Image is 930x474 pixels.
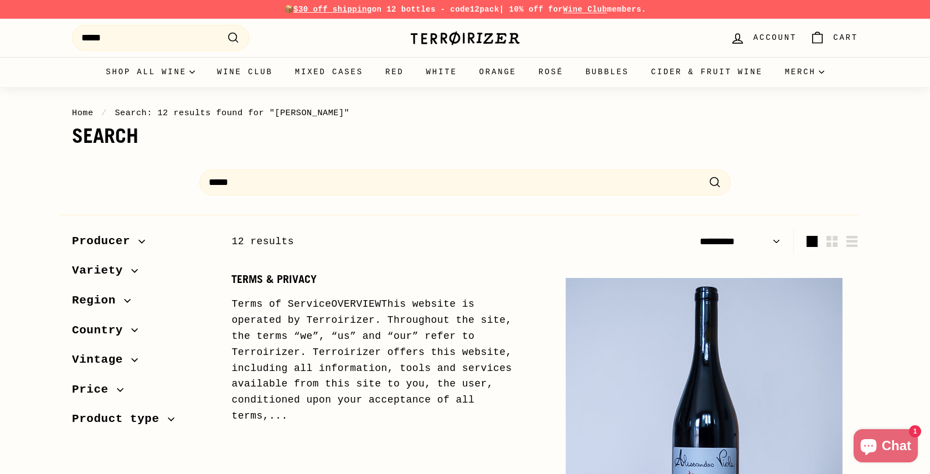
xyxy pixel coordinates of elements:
[231,262,539,435] a: Terms & Privacy Terms of ServiceOVERVIEWThis website is operated by Terroirizer. Throughout the s...
[833,32,858,44] span: Cart
[72,108,94,118] a: Home
[95,57,206,87] summary: Shop all wine
[72,259,214,288] button: Variety
[72,380,117,399] span: Price
[72,291,124,310] span: Region
[284,57,374,87] a: Mixed Cases
[72,288,214,318] button: Region
[72,3,858,16] p: 📦 on 12 bottles - code | 10% off for members.
[468,57,528,87] a: Orange
[640,57,774,87] a: Cider & Fruit Wine
[99,108,110,118] span: /
[293,5,372,14] span: $30 off shipping
[72,232,138,251] span: Producer
[528,57,575,87] a: Rosé
[72,229,214,259] button: Producer
[231,296,528,424] div: Terms of ServiceOVERVIEWThis website is operated by Terroirizer. Throughout the site, the terms “...
[850,429,921,465] inbox-online-store-chat: Shopify online store chat
[115,108,349,118] span: Search: 12 results found for "[PERSON_NAME]"
[50,57,880,87] div: Primary
[72,261,131,280] span: Variety
[374,57,415,87] a: Red
[72,410,168,429] span: Product type
[803,22,865,54] a: Cart
[415,57,468,87] a: White
[72,318,214,348] button: Country
[72,125,858,147] h1: Search
[753,32,797,44] span: Account
[72,106,858,120] nav: breadcrumbs
[563,5,607,14] a: Wine Club
[231,234,545,250] div: 12 results
[72,378,214,408] button: Price
[72,407,214,437] button: Product type
[206,57,284,87] a: Wine Club
[575,57,640,87] a: Bubbles
[72,321,131,340] span: Country
[72,348,214,378] button: Vintage
[774,57,835,87] summary: Merch
[231,274,528,286] span: Terms & Privacy
[72,351,131,369] span: Vintage
[724,22,803,54] a: Account
[470,5,499,14] strong: 12pack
